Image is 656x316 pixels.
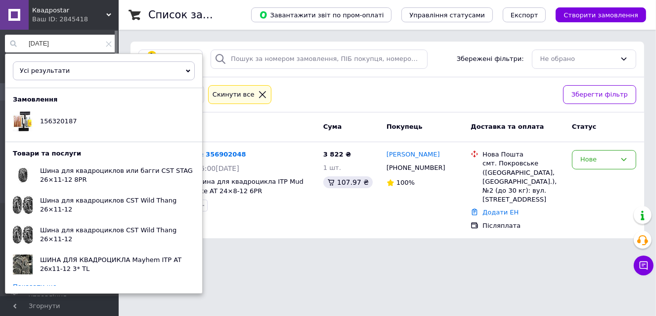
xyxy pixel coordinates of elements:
[634,256,654,275] button: Чат з покупцем
[503,7,546,22] button: Експорт
[396,179,415,186] span: 100%
[482,159,564,204] div: смт. Покровське ([GEOGRAPHIC_DATA], [GEOGRAPHIC_DATA].), №2 (до 30 кг): вул. [STREET_ADDRESS]
[482,209,519,216] a: Додати ЕН
[40,197,176,213] span: Шина для квадроциклов CST Wild Thang 26×11-12
[196,164,239,172] span: 16:00[DATE]
[323,176,373,188] div: 107.97 ₴
[511,11,538,19] span: Експорт
[409,11,485,19] span: Управління статусами
[211,90,257,100] div: Cкинути все
[482,221,564,230] div: Післяплата
[323,123,342,130] span: Cума
[32,15,119,24] div: Ваш ID: 2845418
[20,67,70,74] span: Усі результати
[40,226,176,243] span: Шина для квадроциклов CST Wild Thang 26×11-12
[323,164,341,171] span: 1 шт.
[564,11,638,19] span: Створити замовлення
[580,155,616,165] div: Нове
[401,7,493,22] button: Управління статусами
[196,151,246,158] a: № 356902048
[387,123,423,130] span: Покупець
[540,54,616,64] div: Не обрано
[563,85,636,105] button: Зберегти фільтр
[571,90,628,100] span: Зберегти фільтр
[5,149,88,158] div: Товари та послуги
[471,123,544,130] span: Доставка та оплата
[556,7,646,22] button: Створити замовлення
[572,123,597,130] span: Статус
[147,51,156,60] div: 1
[385,161,447,174] div: [PHONE_NUMBER]
[5,35,117,53] input: Пошук
[32,6,106,15] span: Квадроstar
[323,151,351,158] span: 3 822 ₴
[457,54,524,64] span: Збережені фільтри:
[482,150,564,159] div: Нова Пошта
[251,7,392,22] button: Завантажити звіт по пром-оплаті
[40,256,181,272] span: ШИНА ДЛЯ КВАДРОЦИКЛА Mayhem ITP AT 26x11-12 3* TL
[259,10,384,19] span: Завантажити звіт по пром-оплаті
[40,117,77,125] span: 156320187
[546,11,646,18] a: Створити замовлення
[5,95,65,104] div: Замовлення
[148,9,249,21] h1: Список замовлень
[40,167,193,183] span: Шина для квадроциклов или багги CST STAG 26×11-12 8PR
[13,282,57,292] a: Показати ще
[196,178,304,195] a: Шина для квадроцикла ITP Mud Lite AT 24×8-12 6PR
[211,50,428,69] input: Пошук за номером замовлення, ПІБ покупця, номером телефону, Email, номером накладної
[387,150,440,159] a: [PERSON_NAME]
